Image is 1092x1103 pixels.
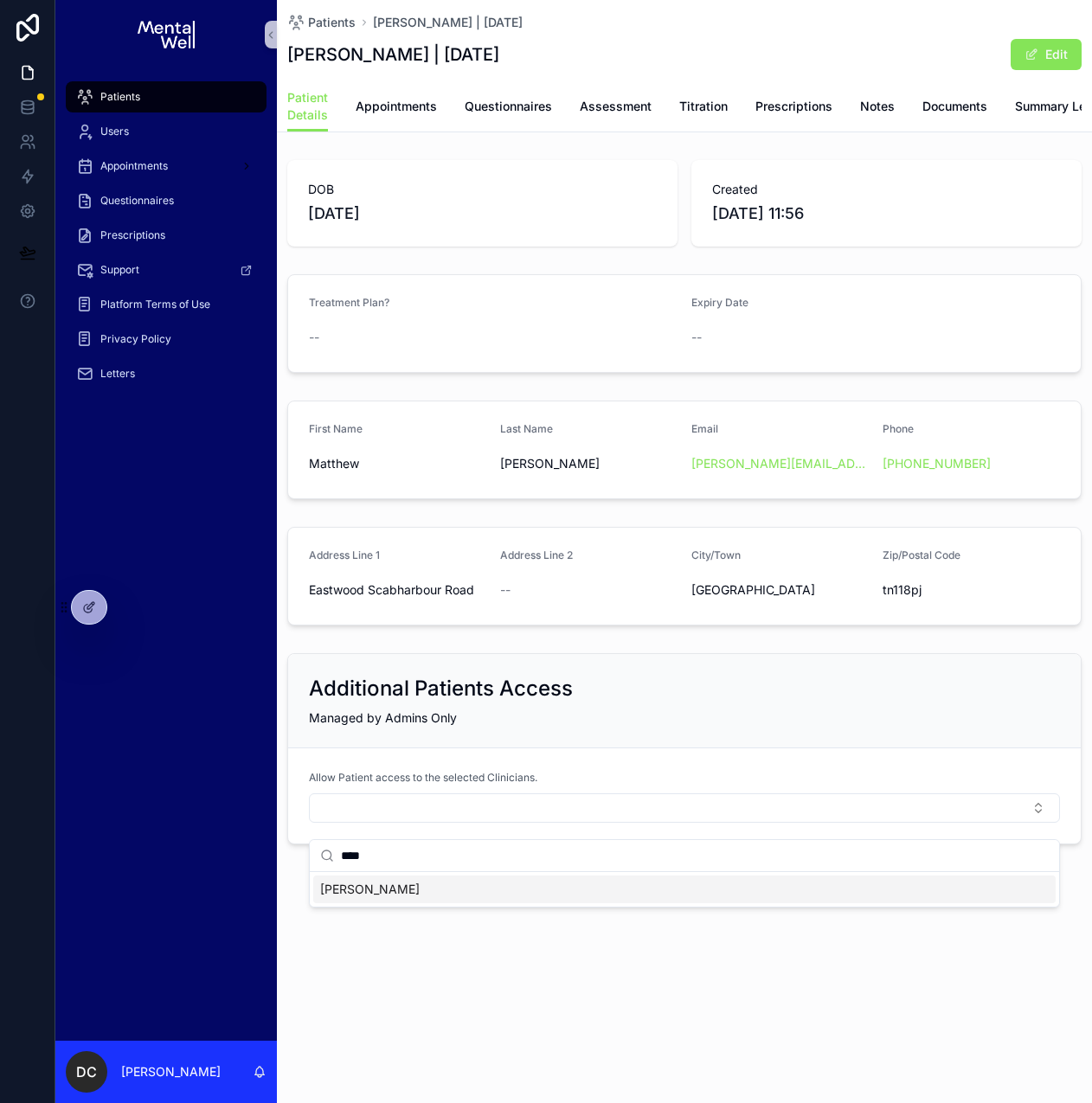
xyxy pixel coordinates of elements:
[465,98,552,115] span: Questionnaires
[76,1061,97,1082] span: DC
[100,228,165,242] span: Prescriptions
[66,220,267,251] a: Prescriptions
[287,42,499,67] h1: [PERSON_NAME] | [DATE]
[580,91,652,125] a: Assessment
[356,91,437,125] a: Appointments
[356,98,437,115] span: Appointments
[66,254,267,285] a: Support
[287,82,328,132] a: Patient Details
[691,548,741,561] span: City/Town
[100,90,140,104] span: Patients
[100,298,210,311] span: Platform Terms of Use
[679,91,728,125] a: Titration
[66,81,267,112] a: Patients
[100,159,168,173] span: Appointments
[465,91,552,125] a: Questionnaires
[308,202,657,226] span: [DATE]
[712,181,1061,198] span: Created
[309,455,486,472] span: Matthew
[100,194,174,208] span: Questionnaires
[755,98,832,115] span: Prescriptions
[287,89,328,124] span: Patient Details
[309,710,457,725] span: Managed by Admins Only
[1011,39,1082,70] button: Edit
[922,98,987,115] span: Documents
[100,332,171,346] span: Privacy Policy
[100,367,135,381] span: Letters
[691,455,869,472] a: [PERSON_NAME][EMAIL_ADDRESS][DOMAIN_NAME]
[309,548,380,561] span: Address Line 1
[309,329,319,346] span: --
[679,98,728,115] span: Titration
[860,98,895,115] span: Notes
[309,581,486,599] span: Eastwood Scabharbour Road
[66,324,267,355] a: Privacy Policy
[580,98,652,115] span: Assessment
[138,21,194,48] img: App logo
[860,91,895,125] a: Notes
[922,91,987,125] a: Documents
[755,91,832,125] a: Prescriptions
[500,548,573,561] span: Address Line 2
[320,881,420,898] span: [PERSON_NAME]
[55,69,277,412] div: scrollable content
[883,455,991,472] a: [PHONE_NUMBER]
[309,422,363,435] span: First Name
[500,455,678,472] span: [PERSON_NAME]
[309,771,537,785] span: Allow Patient access to the selected Clinicians.
[66,116,267,147] a: Users
[100,125,129,138] span: Users
[309,296,389,309] span: Treatment Plan?
[691,296,748,309] span: Expiry Date
[691,581,869,599] span: [GEOGRAPHIC_DATA]
[712,202,1061,226] span: [DATE] 11:56
[121,1063,221,1081] p: [PERSON_NAME]
[308,181,657,198] span: DOB
[883,548,960,561] span: Zip/Postal Code
[500,581,511,599] span: --
[287,14,356,31] a: Patients
[310,872,1059,907] div: Suggestions
[309,675,573,702] h2: Additional Patients Access
[691,329,702,346] span: --
[500,422,553,435] span: Last Name
[66,151,267,182] a: Appointments
[309,793,1060,823] button: Select Button
[691,422,718,435] span: Email
[308,14,356,31] span: Patients
[100,263,139,277] span: Support
[883,422,914,435] span: Phone
[66,358,267,389] a: Letters
[883,581,1060,599] span: tn118pj
[66,185,267,216] a: Questionnaires
[373,14,523,31] a: [PERSON_NAME] | [DATE]
[66,289,267,320] a: Platform Terms of Use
